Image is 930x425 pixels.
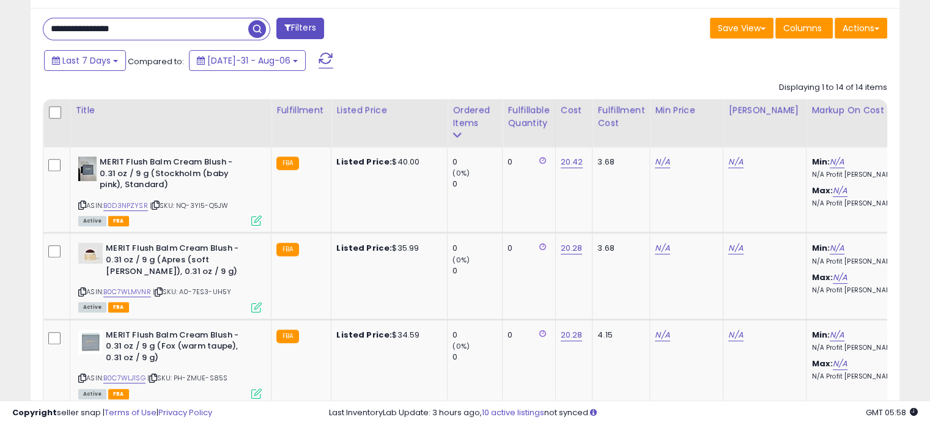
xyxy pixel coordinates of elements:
a: N/A [728,329,743,341]
p: N/A Profit [PERSON_NAME] [811,372,913,381]
div: 0 [452,352,502,363]
div: ASIN: [78,157,262,224]
div: Min Price [655,104,718,117]
b: Max: [811,185,833,196]
span: Compared to: [128,56,184,67]
div: Fulfillment [276,104,326,117]
div: 0 [452,265,502,276]
div: 0 [452,179,502,190]
span: | SKU: PH-ZMUE-S85S [147,373,227,383]
button: Actions [835,18,887,39]
b: Max: [811,358,833,369]
p: N/A Profit [PERSON_NAME] [811,199,913,208]
small: (0%) [452,255,470,265]
b: MERIT Flush Balm Cream Blush - 0.31 oz / 9 g (Fox (warm taupe), 0.31 oz / 9 g) [106,330,254,367]
small: FBA [276,157,299,170]
a: B0C7WLMVNR [103,287,151,297]
small: FBA [276,243,299,256]
a: N/A [655,329,670,341]
a: 20.28 [561,329,583,341]
span: | SKU: NQ-3YI5-Q5JW [150,201,228,210]
div: [PERSON_NAME] [728,104,801,117]
div: seller snap | | [12,407,212,419]
a: N/A [833,185,847,197]
a: Terms of Use [105,407,157,418]
span: | SKU: A0-7ES3-UH5Y [153,287,231,297]
a: N/A [728,156,743,168]
a: N/A [655,242,670,254]
a: N/A [833,272,847,284]
button: Columns [775,18,833,39]
b: Min: [811,156,830,168]
span: FBA [108,216,129,226]
a: N/A [833,358,847,370]
button: Save View [710,18,773,39]
button: Filters [276,18,324,39]
a: N/A [728,242,743,254]
b: Listed Price: [336,242,392,254]
div: $34.59 [336,330,438,341]
b: Min: [811,329,830,341]
div: $35.99 [336,243,438,254]
p: N/A Profit [PERSON_NAME] [811,171,913,179]
div: ASIN: [78,243,262,311]
b: Listed Price: [336,329,392,341]
div: 0 [452,243,502,254]
a: B0C7WLJ1SG [103,373,146,383]
button: [DATE]-31 - Aug-06 [189,50,306,71]
div: Ordered Items [452,104,497,130]
div: 4.15 [597,330,640,341]
th: The percentage added to the cost of goods (COGS) that forms the calculator for Min & Max prices. [806,99,923,147]
small: (0%) [452,341,470,351]
span: Last 7 Days [62,54,111,67]
div: 0 [452,330,502,341]
a: N/A [830,242,844,254]
a: 10 active listings [482,407,544,418]
div: 3.68 [597,243,640,254]
span: All listings currently available for purchase on Amazon [78,302,106,312]
div: $40.00 [336,157,438,168]
strong: Copyright [12,407,57,418]
a: B0D3NPZYSR [103,201,148,211]
span: [DATE]-31 - Aug-06 [207,54,290,67]
b: MERIT Flush Balm Cream Blush - 0.31 oz / 9 g (Apres (soft [PERSON_NAME]), 0.31 oz / 9 g) [106,243,254,280]
a: 20.42 [561,156,583,168]
div: Cost [561,104,588,117]
span: All listings currently available for purchase on Amazon [78,389,106,399]
b: MERIT Flush Balm Cream Blush - 0.31 oz / 9 g (Stockholm (baby pink), Standard) [100,157,248,194]
div: Listed Price [336,104,442,117]
div: Displaying 1 to 14 of 14 items [779,82,887,94]
div: 0 [452,157,502,168]
small: FBA [276,330,299,343]
a: N/A [655,156,670,168]
b: Max: [811,272,833,283]
p: N/A Profit [PERSON_NAME] [811,257,913,266]
a: Privacy Policy [158,407,212,418]
div: Last InventoryLab Update: 3 hours ago, not synced. [329,407,918,419]
span: 2025-08-14 05:58 GMT [866,407,918,418]
p: N/A Profit [PERSON_NAME] [811,344,913,352]
b: Min: [811,242,830,254]
b: Listed Price: [336,156,392,168]
button: Last 7 Days [44,50,126,71]
a: 20.28 [561,242,583,254]
span: FBA [108,302,129,312]
div: Title [75,104,266,117]
a: N/A [830,329,844,341]
img: 41oPOfxuiXL._SL40_.jpg [78,330,103,354]
img: 31R5UPVPPCL._SL40_.jpg [78,243,103,264]
div: 0 [507,243,545,254]
img: 31qe5+9yjzL._SL40_.jpg [78,157,97,181]
p: N/A Profit [PERSON_NAME] [811,286,913,295]
div: 0 [507,330,545,341]
span: Columns [783,22,822,34]
small: (0%) [452,168,470,178]
div: Fulfillment Cost [597,104,644,130]
div: 3.68 [597,157,640,168]
div: Fulfillable Quantity [507,104,550,130]
div: Markup on Cost [811,104,917,117]
a: N/A [830,156,844,168]
span: All listings currently available for purchase on Amazon [78,216,106,226]
div: 0 [507,157,545,168]
span: FBA [108,389,129,399]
